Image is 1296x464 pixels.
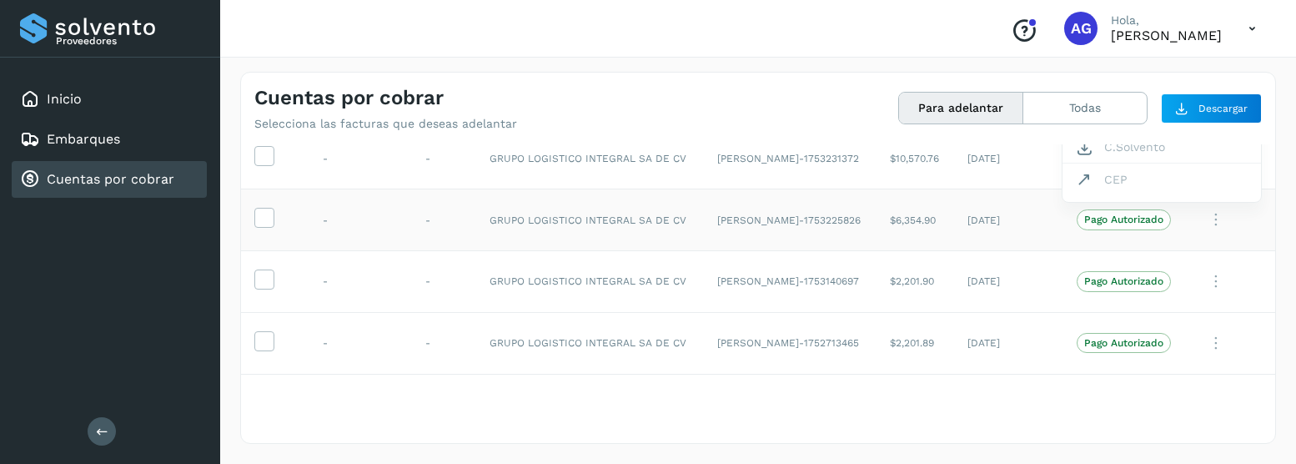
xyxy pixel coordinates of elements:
a: Cuentas por cobrar [47,171,174,187]
button: C.Solvento [1062,131,1261,164]
div: Cuentas por cobrar [12,161,207,198]
div: Inicio [12,81,207,118]
a: Embarques [47,131,120,147]
p: Proveedores [56,35,200,47]
button: CEP [1062,164,1261,195]
div: Embarques [12,121,207,158]
a: Inicio [47,91,82,107]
